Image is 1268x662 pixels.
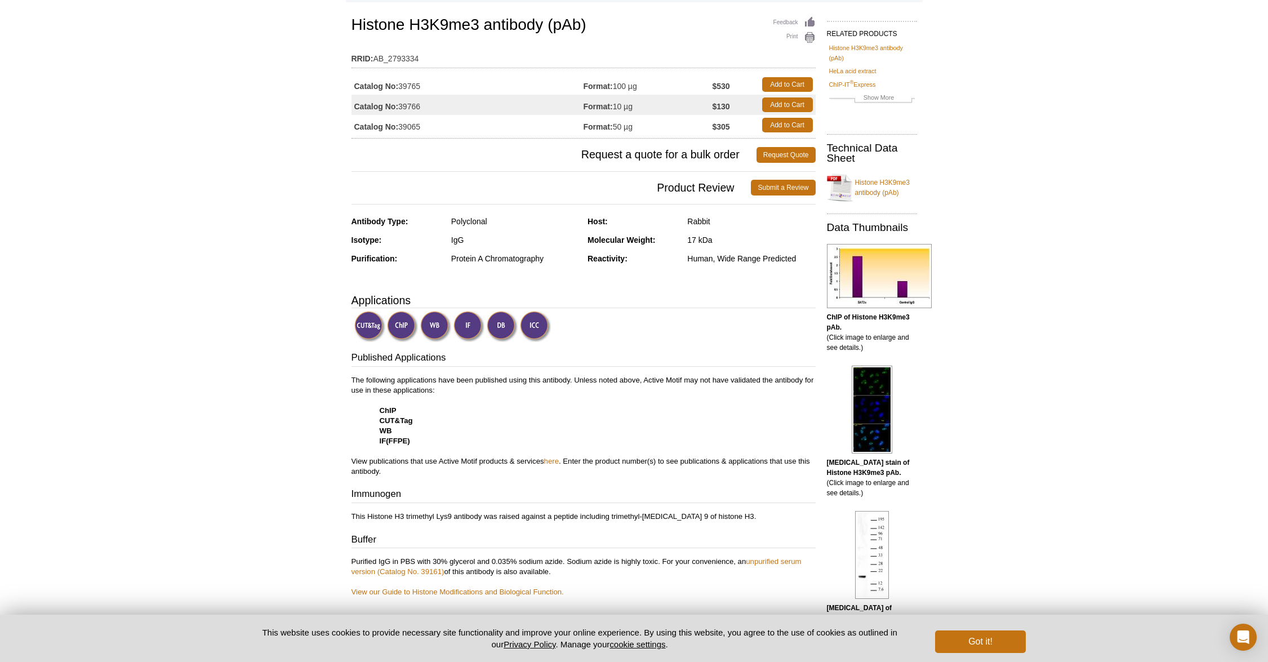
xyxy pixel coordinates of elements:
[352,292,816,309] h3: Applications
[687,254,815,264] div: Human, Wide Range Predicted
[584,81,613,91] strong: Format:
[588,217,608,226] strong: Host:
[520,311,551,342] img: Immunocytochemistry Validated
[352,74,584,95] td: 39765
[504,639,555,649] a: Privacy Policy
[352,54,373,64] strong: RRID:
[827,143,917,163] h2: Technical Data Sheet
[354,101,399,112] strong: Catalog No:
[829,66,877,76] a: HeLa acid extract
[354,122,399,132] strong: Catalog No:
[712,122,729,132] strong: $305
[352,487,816,503] h3: Immunogen
[852,366,892,454] img: Histone H3K9me3 antibody (pAb) tested by immunofluorescence.
[687,216,815,226] div: Rabbit
[243,627,917,650] p: This website uses cookies to provide necessary site functionality and improve your online experie...
[352,254,398,263] strong: Purification:
[380,437,410,445] strong: IF(FFPE)
[1230,624,1257,651] div: Open Intercom Messenger
[584,115,713,135] td: 50 µg
[829,43,915,63] a: Histone H3K9me3 antibody (pAb)
[352,512,816,522] p: This Histone H3 trimethyl Lys9 antibody was raised against a peptide including trimethyl-[MEDICAL...
[827,244,932,308] img: Histone H3K9me3 antibody (pAb) tested by ChIP.
[762,97,813,112] a: Add to Cart
[827,457,917,498] p: (Click image to enlarge and see details.)
[380,416,413,425] strong: CUT&Tag
[827,459,910,477] b: [MEDICAL_DATA] stain of Histone H3K9me3 pAb.
[451,235,579,245] div: IgG
[352,115,584,135] td: 39065
[827,312,917,353] p: (Click image to enlarge and see details.)
[584,101,613,112] strong: Format:
[855,511,889,599] img: Histone H3K9me3 antibody (pAb) tested by Western blot.
[687,235,815,245] div: 17 kDa
[762,77,813,92] a: Add to Cart
[544,457,559,465] a: here
[850,79,854,85] sup: ®
[451,254,579,264] div: Protein A Chromatography
[352,557,802,576] a: unpurified serum version (Catalog No. 39161)
[827,604,901,622] b: [MEDICAL_DATA] of Histone H3K9me3 pAb.
[352,95,584,115] td: 39766
[352,217,408,226] strong: Antibody Type:
[354,81,399,91] strong: Catalog No:
[380,426,392,435] strong: WB
[584,95,713,115] td: 10 µg
[588,254,628,263] strong: Reactivity:
[935,630,1025,653] button: Got it!
[487,311,518,342] img: Dot Blot Validated
[829,79,876,90] a: ChIP-IT®Express
[387,311,418,342] img: ChIP Validated
[354,311,385,342] img: CUT&Tag Validated
[712,101,729,112] strong: $130
[827,603,917,643] p: (Click image to enlarge and see details.)
[352,236,382,245] strong: Isotype:
[827,313,910,331] b: ChIP of Histone H3K9me3 pAb.
[584,122,613,132] strong: Format:
[762,118,813,132] a: Add to Cart
[352,180,751,196] span: Product Review
[352,533,816,549] h3: Buffer
[453,311,484,342] img: Immunofluorescence Validated
[712,81,729,91] strong: $530
[584,74,713,95] td: 100 µg
[827,171,917,205] a: Histone H3K9me3 antibody (pAb)
[827,21,917,41] h2: RELATED PRODUCTS
[380,406,397,415] strong: ChIP
[757,147,816,163] a: Request Quote
[829,92,915,105] a: Show More
[352,557,816,597] p: Purified IgG in PBS with 30% glycerol and 0.035% sodium azide. Sodium azide is highly toxic. For ...
[420,311,451,342] img: Western Blot Validated
[827,223,917,233] h2: Data Thumbnails
[451,216,579,226] div: Polyclonal
[773,32,816,44] a: Print
[352,47,816,65] td: AB_2793334
[751,180,815,196] a: Submit a Review
[352,147,757,163] span: Request a quote for a bulk order
[352,16,816,35] h1: Histone H3K9me3 antibody (pAb)
[352,588,564,596] a: View our Guide to Histone Modifications and Biological Function.
[609,639,665,649] button: cookie settings
[352,375,816,477] p: The following applications have been published using this antibody. Unless noted above, Active Mo...
[773,16,816,29] a: Feedback
[352,351,816,367] h3: Published Applications
[588,236,655,245] strong: Molecular Weight:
